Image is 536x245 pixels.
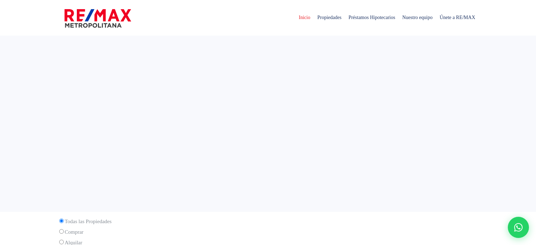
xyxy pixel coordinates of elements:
input: Todas las Propiedades [59,219,64,223]
img: remax-metropolitana-logo [64,8,131,29]
input: Alquilar [59,240,64,244]
label: Todas las Propiedades [57,217,479,226]
span: Nuestro equipo [399,7,436,28]
span: Únete a RE/MAX [436,7,479,28]
input: Comprar [59,229,64,234]
span: Inicio [295,7,314,28]
label: Comprar [57,228,479,237]
span: Propiedades [314,7,345,28]
span: Préstamos Hipotecarios [345,7,399,28]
